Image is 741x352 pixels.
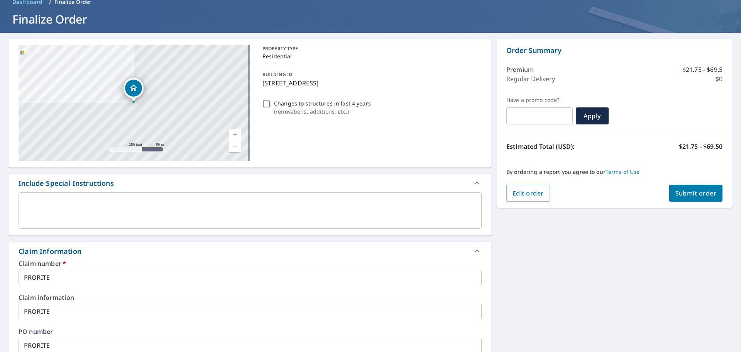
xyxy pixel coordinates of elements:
[19,246,81,257] div: Claim Information
[19,294,482,301] label: Claim information
[506,45,722,56] p: Order Summary
[582,112,602,120] span: Apply
[513,189,544,197] span: Edit order
[274,99,371,107] p: Changes to structures in last 4 years
[9,11,732,27] h1: Finalize Order
[606,168,640,175] a: Terms of Use
[506,97,573,104] label: Have a promo code?
[123,78,144,102] div: Dropped pin, building 1, Residential property, 2 Split Rock Rd Bronx, NY 10464
[262,45,479,52] p: PROPERTY TYPE
[669,185,723,202] button: Submit order
[274,107,371,116] p: ( renovations, additions, etc. )
[9,242,491,260] div: Claim Information
[262,52,479,60] p: Residential
[716,74,722,83] p: $0
[506,185,550,202] button: Edit order
[19,178,114,189] div: Include Special Instructions
[19,260,482,267] label: Claim number
[262,71,292,78] p: BUILDING ID
[19,328,482,335] label: PO number
[229,129,241,140] a: Current Level 17, Zoom In
[262,78,479,88] p: [STREET_ADDRESS]
[506,74,555,83] p: Regular Delivery
[682,65,722,74] p: $21.75 - $69.5
[679,142,722,151] p: $21.75 - $69.50
[9,174,491,192] div: Include Special Instructions
[576,107,609,124] button: Apply
[506,168,722,175] p: By ordering a report you agree to our
[229,140,241,152] a: Current Level 17, Zoom Out
[675,189,717,197] span: Submit order
[506,65,534,74] p: Premium
[506,142,614,151] p: Estimated Total (USD):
